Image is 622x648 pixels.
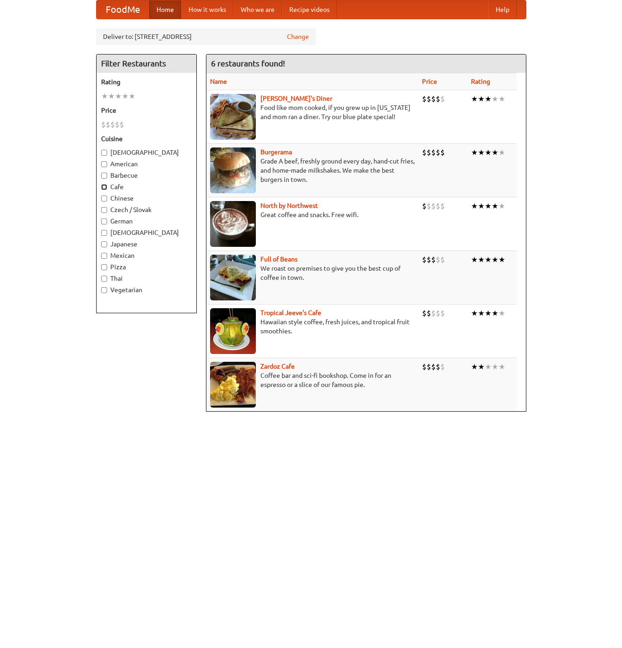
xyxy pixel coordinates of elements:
[471,78,490,85] a: Rating
[119,120,124,130] li: $
[260,309,321,316] a: Tropical Jeeve's Cafe
[101,253,107,259] input: Mexican
[431,94,436,104] li: $
[181,0,233,19] a: How it works
[122,91,129,101] li: ★
[471,362,478,372] li: ★
[210,94,256,140] img: sallys.jpg
[101,285,192,294] label: Vegetarian
[101,91,108,101] li: ★
[436,308,440,318] li: $
[498,362,505,372] li: ★
[101,148,192,157] label: [DEMOGRAPHIC_DATA]
[492,255,498,265] li: ★
[101,194,192,203] label: Chinese
[210,78,227,85] a: Name
[427,255,431,265] li: $
[440,362,445,372] li: $
[101,287,107,293] input: Vegetarian
[422,362,427,372] li: $
[101,276,107,282] input: Thai
[101,217,192,226] label: German
[101,182,192,191] label: Cafe
[471,308,478,318] li: ★
[485,94,492,104] li: ★
[492,362,498,372] li: ★
[431,255,436,265] li: $
[485,201,492,211] li: ★
[97,0,149,19] a: FoodMe
[115,91,122,101] li: ★
[233,0,282,19] a: Who we are
[210,308,256,354] img: jeeves.jpg
[440,308,445,318] li: $
[436,201,440,211] li: $
[485,147,492,158] li: ★
[97,54,196,73] h4: Filter Restaurants
[101,240,192,249] label: Japanese
[260,95,332,102] a: [PERSON_NAME]'s Diner
[485,308,492,318] li: ★
[431,201,436,211] li: $
[260,363,295,370] b: Zardoz Cafe
[478,362,485,372] li: ★
[287,32,309,41] a: Change
[101,161,107,167] input: American
[471,201,478,211] li: ★
[101,120,106,130] li: $
[436,147,440,158] li: $
[260,256,297,263] a: Full of Beans
[478,255,485,265] li: ★
[471,255,478,265] li: ★
[101,205,192,214] label: Czech / Slovak
[129,91,135,101] li: ★
[488,0,517,19] a: Help
[101,184,107,190] input: Cafe
[431,362,436,372] li: $
[101,171,192,180] label: Barbecue
[498,147,505,158] li: ★
[471,147,478,158] li: ★
[106,120,110,130] li: $
[101,218,107,224] input: German
[422,308,427,318] li: $
[101,264,107,270] input: Pizza
[440,147,445,158] li: $
[101,228,192,237] label: [DEMOGRAPHIC_DATA]
[101,274,192,283] label: Thai
[422,255,427,265] li: $
[440,255,445,265] li: $
[210,255,256,300] img: beans.jpg
[101,159,192,169] label: American
[260,148,292,156] a: Burgerama
[498,255,505,265] li: ★
[210,201,256,247] img: north.jpg
[96,28,316,45] div: Deliver to: [STREET_ADDRESS]
[485,362,492,372] li: ★
[440,94,445,104] li: $
[282,0,337,19] a: Recipe videos
[492,201,498,211] li: ★
[422,78,437,85] a: Price
[149,0,181,19] a: Home
[498,308,505,318] li: ★
[427,147,431,158] li: $
[478,147,485,158] li: ★
[210,371,415,389] p: Coffee bar and sci-fi bookshop. Come in for an espresso or a slice of our famous pie.
[101,196,107,201] input: Chinese
[492,94,498,104] li: ★
[492,308,498,318] li: ★
[101,241,107,247] input: Japanese
[101,150,107,156] input: [DEMOGRAPHIC_DATA]
[427,362,431,372] li: $
[422,147,427,158] li: $
[115,120,119,130] li: $
[210,210,415,219] p: Great coffee and snacks. Free wifi.
[492,147,498,158] li: ★
[210,147,256,193] img: burgerama.jpg
[101,173,107,179] input: Barbecue
[211,59,285,68] ng-pluralize: 6 restaurants found!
